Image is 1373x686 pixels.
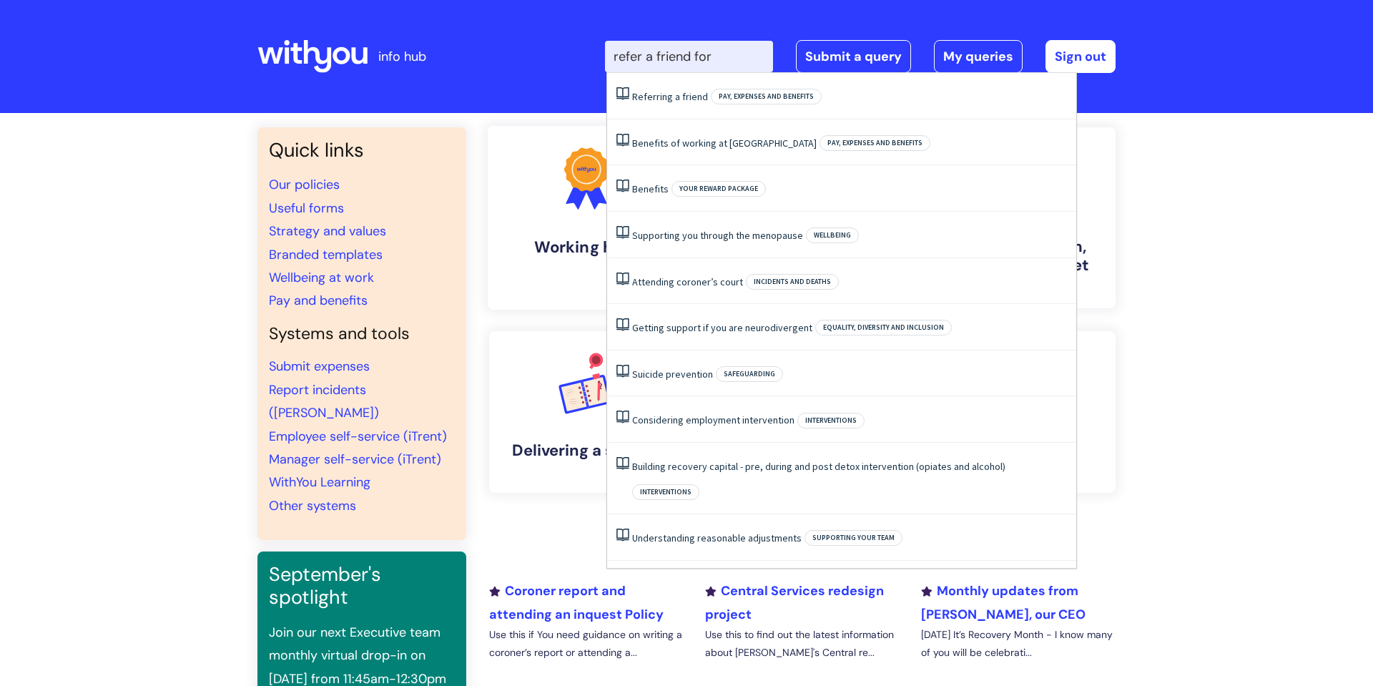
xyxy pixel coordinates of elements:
[632,484,699,500] span: Interventions
[488,126,685,310] a: Working here
[489,331,684,493] a: Delivering a service
[269,246,383,263] a: Branded templates
[796,40,911,73] a: Submit a query
[269,563,455,609] h3: September's spotlight
[269,381,379,421] a: Report incidents ([PERSON_NAME])
[711,89,822,104] span: Pay, expenses and benefits
[1045,40,1116,73] a: Sign out
[682,90,708,103] span: friend
[269,269,374,286] a: Wellbeing at work
[632,413,794,426] a: Considering employment intervention
[632,460,1005,473] a: Building recovery capital - pre, during and post detox intervention (opiates and alcohol)
[797,413,865,428] span: Interventions
[632,321,812,334] a: Getting support if you are neurodivergent
[605,41,773,72] input: Search
[269,222,386,240] a: Strategy and values
[269,292,368,309] a: Pay and benefits
[269,324,455,344] h4: Systems and tools
[705,582,884,622] a: Central Services redesign project
[820,135,930,151] span: Pay, expenses and benefits
[632,137,817,150] a: Benefits of working at [GEOGRAPHIC_DATA]
[632,275,743,288] a: Attending coroner’s court
[501,441,672,460] h4: Delivering a service
[269,139,455,162] h3: Quick links
[921,626,1116,662] p: [DATE] It’s Recovery Month - I know many of you will be celebrati...
[632,90,708,103] a: Referring a friend
[269,474,370,491] a: WithYou Learning
[632,182,669,195] a: Benefits
[806,227,859,243] span: Wellbeing
[934,40,1023,73] a: My queries
[269,200,344,217] a: Useful forms
[632,531,802,544] a: Understanding reasonable adjustments
[489,539,1116,565] h2: Recently added or updated
[632,368,713,381] a: Suicide prevention
[269,358,370,375] a: Submit expenses
[269,428,447,445] a: Employee self-service (iTrent)
[269,176,340,193] a: Our policies
[269,497,356,514] a: Other systems
[632,90,673,103] span: Referring
[716,366,783,382] span: Safeguarding
[671,181,766,197] span: Your reward package
[489,626,684,662] p: Use this if You need guidance on writing a coroner’s report or attending a...
[705,626,900,662] p: Use this to find out the latest information about [PERSON_NAME]'s Central re...
[489,582,664,622] a: Coroner report and attending an inquest Policy
[632,229,803,242] a: Supporting you through the menopause
[804,530,902,546] span: Supporting your team
[921,582,1086,622] a: Monthly updates from [PERSON_NAME], our CEO
[605,40,1116,73] div: | -
[675,90,680,103] span: a
[815,320,952,335] span: Equality, Diversity and Inclusion
[746,274,839,290] span: Incidents and deaths
[269,451,441,468] a: Manager self-service (iTrent)
[378,45,426,68] p: info hub
[499,237,674,257] h4: Working here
